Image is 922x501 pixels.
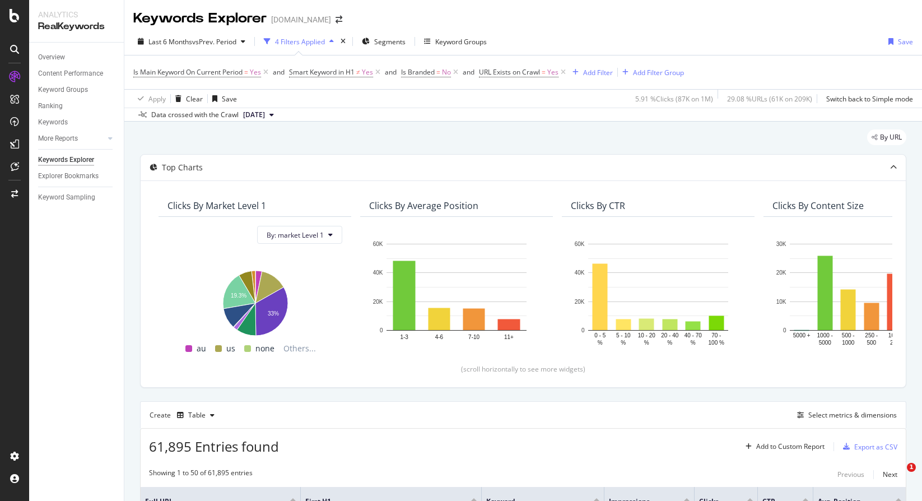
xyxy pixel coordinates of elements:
[38,84,88,96] div: Keyword Groups
[819,340,832,346] text: 5000
[259,33,338,50] button: 4 Filters Applied
[884,463,911,490] iframe: Intercom live chat
[571,238,746,347] svg: A chart.
[197,342,206,355] span: au
[842,332,855,338] text: 500 -
[776,299,786,305] text: 10K
[167,200,266,211] div: Clicks By market Level 1
[279,342,320,355] span: Others...
[38,170,99,182] div: Explorer Bookmarks
[594,332,606,338] text: 0 - 5
[38,100,63,112] div: Ranking
[463,67,474,77] div: and
[839,438,897,456] button: Export as CSV
[133,67,243,77] span: Is Main Keyword On Current Period
[635,94,713,104] div: 5.91 % Clicks ( 87K on 1M )
[435,37,487,47] div: Keyword Groups
[167,265,342,337] svg: A chart.
[783,327,786,333] text: 0
[162,162,203,173] div: Top Charts
[571,200,625,211] div: Clicks By CTR
[133,9,267,28] div: Keywords Explorer
[385,67,397,77] div: and
[38,117,68,128] div: Keywords
[468,334,479,340] text: 7-10
[38,84,116,96] a: Keyword Groups
[338,36,348,47] div: times
[273,67,285,77] button: and
[817,332,833,338] text: 1000 -
[38,52,65,63] div: Overview
[898,37,913,47] div: Save
[373,241,383,247] text: 60K
[268,310,279,317] text: 33%
[793,409,897,422] button: Select metrics & dimensions
[244,67,248,77] span: =
[400,334,408,340] text: 1-3
[38,68,116,80] a: Content Performance
[208,90,237,108] button: Save
[373,299,383,305] text: 20K
[38,192,95,203] div: Keyword Sampling
[542,67,546,77] span: =
[255,342,274,355] span: none
[890,340,900,346] text: 250
[151,110,239,120] div: Data crossed with the Crawl
[691,340,696,346] text: %
[243,110,265,120] span: 2025 Sep. 18th
[575,241,585,247] text: 60K
[154,364,892,374] div: (scroll horizontally to see more widgets)
[883,470,897,479] div: Next
[776,270,786,276] text: 20K
[568,66,613,79] button: Add Filter
[173,406,219,424] button: Table
[149,437,279,456] span: 61,895 Entries found
[374,37,406,47] span: Segments
[793,332,811,338] text: 5000 +
[583,68,613,77] div: Add Filter
[867,129,906,145] div: legacy label
[435,334,444,340] text: 4-6
[149,468,253,481] div: Showing 1 to 50 of 61,895 entries
[709,340,724,346] text: 100 %
[148,94,166,104] div: Apply
[667,340,672,346] text: %
[186,94,203,104] div: Clear
[442,64,451,80] span: No
[401,67,435,77] span: Is Branded
[756,443,825,450] div: Add to Custom Report
[644,340,649,346] text: %
[250,64,261,80] span: Yes
[362,64,373,80] span: Yes
[150,406,219,424] div: Create
[369,238,544,347] svg: A chart.
[865,332,878,338] text: 250 -
[222,94,237,104] div: Save
[336,16,342,24] div: arrow-right-arrow-left
[373,270,383,276] text: 40K
[38,100,116,112] a: Ranking
[854,442,897,452] div: Export as CSV
[880,134,902,141] span: By URL
[633,68,684,77] div: Add Filter Group
[231,293,246,299] text: 19.3%
[239,108,278,122] button: [DATE]
[547,64,558,80] span: Yes
[776,241,786,247] text: 30K
[133,90,166,108] button: Apply
[38,154,116,166] a: Keywords Explorer
[616,332,631,338] text: 5 - 10
[38,133,78,145] div: More Reports
[38,154,94,166] div: Keywords Explorer
[436,67,440,77] span: =
[598,340,603,346] text: %
[867,340,876,346] text: 500
[711,332,721,338] text: 70 -
[257,226,342,244] button: By: market Level 1
[420,33,491,50] button: Keyword Groups
[369,200,478,211] div: Clicks By Average Position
